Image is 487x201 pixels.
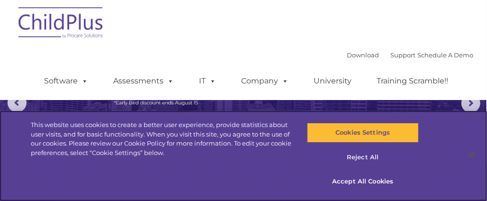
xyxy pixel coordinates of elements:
[307,123,419,143] button: Cookies Settings
[367,72,458,91] a: Training Scramble!!
[35,72,98,91] a: Software
[304,72,361,91] a: University
[232,72,298,91] a: Company
[347,51,473,59] font: |
[461,145,482,165] button: Close
[189,72,225,91] a: IT
[347,51,379,59] a: Download
[307,172,419,192] button: Accept All Cookies
[31,120,292,157] div: This website uses cookies to create a better user experience, provide statistics about user visit...
[104,72,183,91] a: Assessments
[390,51,415,59] a: Support
[417,51,473,59] a: Schedule A Demo
[14,0,108,48] img: ChildPlus by Procare Solutions
[307,147,419,167] button: Reject All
